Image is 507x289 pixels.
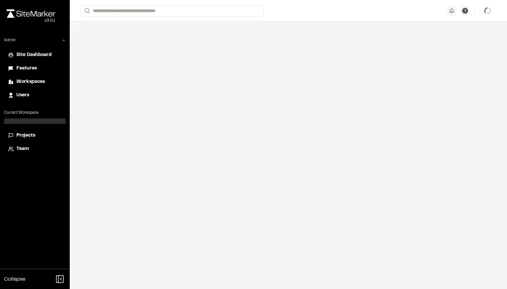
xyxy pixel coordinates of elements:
[7,9,55,18] img: rebrand.png
[16,51,52,59] span: Site Dashboard
[4,37,16,43] p: Admin
[8,92,62,99] a: Users
[7,18,55,24] div: Oh geez...please don't...
[8,65,62,72] a: Features
[16,145,29,153] span: Team
[16,92,29,99] span: Users
[4,110,66,116] p: Current Workspace
[8,132,62,139] a: Projects
[16,132,35,139] span: Projects
[8,145,62,153] a: Team
[8,78,62,86] a: Workspaces
[4,275,25,283] span: Collapse
[8,51,62,59] a: Site Dashboard
[80,5,93,16] button: Search
[16,78,45,86] span: Workspaces
[16,65,37,72] span: Features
